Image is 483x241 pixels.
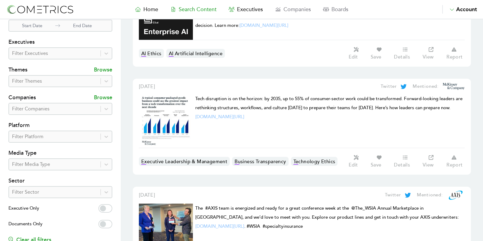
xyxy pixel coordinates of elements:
h4: Media Type [8,149,112,158]
a: Search Content [164,5,222,14]
p: Save [371,162,382,168]
span: Executive Only [8,204,39,213]
a: Details [391,154,419,169]
span: Documents Only [8,220,43,228]
p: Twitter [385,192,401,199]
h4: Sector [8,176,112,186]
span: Executives [237,6,263,13]
button: Edit [345,46,367,61]
span: The #AXIS team is energized and ready for a great conference week at the @The_WSIA Annual Marketp... [195,205,459,229]
span: [DATE] [139,192,155,198]
p: Mentioned: [413,83,439,90]
p: Browse [94,93,112,103]
a: Mentioned: [411,190,465,200]
span: Search Content [179,6,216,13]
p: Report [446,54,462,60]
p: Twitter [381,83,397,90]
a: Boards [317,5,354,14]
span: Boards [331,6,348,13]
span: Responsible AI means collaboration, not replacement. With the C3 Agentic AI Platform, humans rema... [195,14,453,28]
a: [DOMAIN_NAME][URL] [239,23,288,28]
span: Home [143,6,158,13]
a: Mentioned: [407,82,465,90]
a: AI Ethics [139,49,164,58]
a: View [419,154,443,169]
span: Account [456,6,477,13]
a: Details [391,46,419,61]
h4: Themes [8,65,27,75]
img: logo-refresh-RPX2ODFg.svg [6,4,74,15]
span: Companies [283,6,311,13]
p: Browse [94,65,112,75]
p: End Date [60,22,105,29]
a: Business Transparency [232,157,288,166]
p: Edit [349,162,358,168]
h4: Platform [8,121,112,131]
p: Details [394,162,410,168]
a: Executives [222,5,269,14]
a: Technology Ethics [291,157,338,166]
p: Details [394,54,410,60]
p: View [423,54,434,60]
p: Edit [349,54,358,60]
p: Start Date [9,22,55,29]
a: Companies [269,5,317,14]
a: Executive Leadership & Management [139,157,230,166]
a: AI Artificial Intelligence [166,49,225,58]
p: Report [446,162,462,168]
a: Home [129,5,164,14]
span: Tech disruption is on the horizon: by 2035, up to 55% of consumer-sector work could be transforme... [195,96,462,120]
a: [DOMAIN_NAME][URL] [195,224,244,229]
a: [DATE] [139,83,155,90]
img: Cometrics Content Result Image [139,94,193,148]
p: Save [371,54,382,60]
button: Account [442,5,477,14]
p: View [423,162,434,168]
h4: Companies [8,93,36,103]
p: Mentioned: [417,192,443,199]
h4: Executives [8,38,112,47]
a: View [419,46,443,61]
button: Edit [345,154,367,169]
img: Cometrics Content Result Image [139,12,193,40]
a: [DOMAIN_NAME][URL] [195,114,244,120]
span: [DATE] [139,84,155,90]
a: [DATE] [139,192,155,199]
